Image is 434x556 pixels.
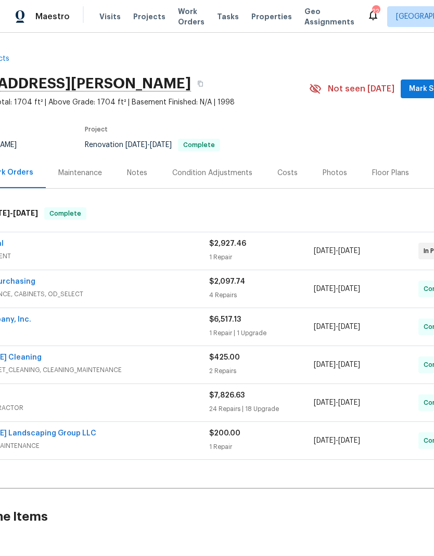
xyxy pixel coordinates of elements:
[209,290,314,300] div: 4 Repairs
[338,399,360,406] span: [DATE]
[277,168,298,178] div: Costs
[209,316,241,323] span: $6,517.13
[372,168,409,178] div: Floor Plans
[209,392,245,399] span: $7,826.63
[314,435,360,446] span: -
[314,246,360,256] span: -
[172,168,252,178] div: Condition Adjustments
[338,323,360,330] span: [DATE]
[314,399,336,406] span: [DATE]
[217,13,239,20] span: Tasks
[125,141,172,149] span: -
[209,240,246,247] span: $2,927.46
[209,442,314,452] div: 1 Repair
[314,360,360,370] span: -
[314,247,336,255] span: [DATE]
[338,361,360,368] span: [DATE]
[328,84,394,94] span: Not seen [DATE]
[209,278,245,285] span: $2,097.74
[179,142,219,148] span: Complete
[314,398,360,408] span: -
[338,247,360,255] span: [DATE]
[304,6,354,27] span: Geo Assignments
[35,11,70,22] span: Maestro
[58,168,102,178] div: Maintenance
[314,284,360,294] span: -
[209,404,314,414] div: 24 Repairs | 18 Upgrade
[209,366,314,376] div: 2 Repairs
[85,126,108,133] span: Project
[209,430,240,437] span: $200.00
[127,168,147,178] div: Notes
[209,328,314,338] div: 1 Repair | 1 Upgrade
[323,168,347,178] div: Photos
[372,6,379,17] div: 22
[150,141,172,149] span: [DATE]
[314,361,336,368] span: [DATE]
[13,209,38,217] span: [DATE]
[45,208,85,219] span: Complete
[338,437,360,444] span: [DATE]
[209,252,314,262] div: 1 Repair
[338,285,360,293] span: [DATE]
[191,74,210,93] button: Copy Address
[133,11,165,22] span: Projects
[178,6,205,27] span: Work Orders
[314,437,336,444] span: [DATE]
[314,285,336,293] span: [DATE]
[251,11,292,22] span: Properties
[209,354,240,361] span: $425.00
[99,11,121,22] span: Visits
[85,141,220,149] span: Renovation
[314,322,360,332] span: -
[125,141,147,149] span: [DATE]
[314,323,336,330] span: [DATE]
